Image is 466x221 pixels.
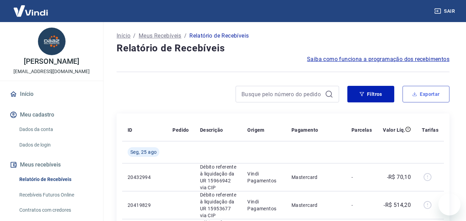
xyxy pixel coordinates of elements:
p: [PERSON_NAME] [24,58,79,65]
p: Vindi Pagamentos [247,170,280,184]
p: Pedido [172,127,189,133]
p: ID [128,127,132,133]
button: Meu cadastro [8,107,95,122]
p: Descrição [200,127,223,133]
iframe: Botão para abrir a janela de mensagens [438,193,460,215]
p: 20432994 [128,174,161,181]
a: Dados da conta [17,122,95,137]
a: Início [8,87,95,102]
p: 20419829 [128,202,161,209]
img: 0db8e0c4-2ab7-4be5-88e6-597d13481b44.jpeg [38,28,66,55]
p: Tarifas [422,127,438,133]
p: - [351,174,372,181]
p: Débito referente à liquidação da UR 15953677 via CIP [200,191,237,219]
img: Vindi [8,0,53,21]
p: Parcelas [351,127,372,133]
span: Seg, 25 ago [130,149,157,155]
p: Origem [247,127,264,133]
p: Mastercard [291,202,340,209]
a: Meus Recebíveis [139,32,181,40]
button: Sair [433,5,458,18]
a: Contratos com credores [17,203,95,217]
button: Filtros [347,86,394,102]
p: Pagamento [291,127,318,133]
input: Busque pelo número do pedido [241,89,322,99]
p: -R$ 514,20 [384,201,411,209]
p: Valor Líq. [383,127,405,133]
p: Mastercard [291,174,340,181]
p: Vindi Pagamentos [247,198,280,212]
p: - [351,202,372,209]
a: Recebíveis Futuros Online [17,188,95,202]
a: Início [117,32,130,40]
p: Relatório de Recebíveis [189,32,249,40]
button: Meus recebíveis [8,157,95,172]
p: [EMAIL_ADDRESS][DOMAIN_NAME] [13,68,90,75]
p: / [133,32,136,40]
p: / [184,32,187,40]
button: Exportar [403,86,449,102]
p: Débito referente à liquidação da UR 15966942 via CIP [200,163,237,191]
h4: Relatório de Recebíveis [117,41,449,55]
p: -R$ 70,10 [387,173,411,181]
a: Dados de login [17,138,95,152]
a: Relatório de Recebíveis [17,172,95,187]
a: Saiba como funciona a programação dos recebimentos [307,55,449,63]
